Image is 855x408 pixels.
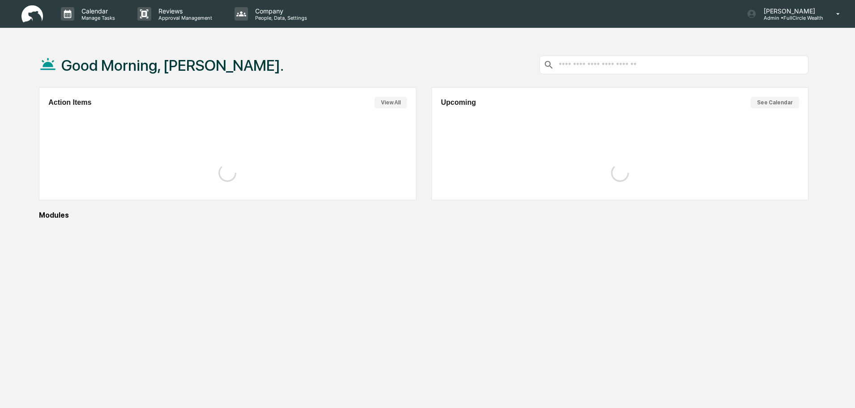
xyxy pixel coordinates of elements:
[21,5,43,23] img: logo
[74,15,120,21] p: Manage Tasks
[375,97,407,108] button: View All
[151,7,217,15] p: Reviews
[441,99,476,107] h2: Upcoming
[248,15,312,21] p: People, Data, Settings
[151,15,217,21] p: Approval Management
[61,56,284,74] h1: Good Morning, [PERSON_NAME].
[757,7,823,15] p: [PERSON_NAME]
[74,7,120,15] p: Calendar
[751,97,799,108] button: See Calendar
[48,99,91,107] h2: Action Items
[757,15,823,21] p: Admin • FullCircle Wealth
[248,7,312,15] p: Company
[39,211,808,219] div: Modules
